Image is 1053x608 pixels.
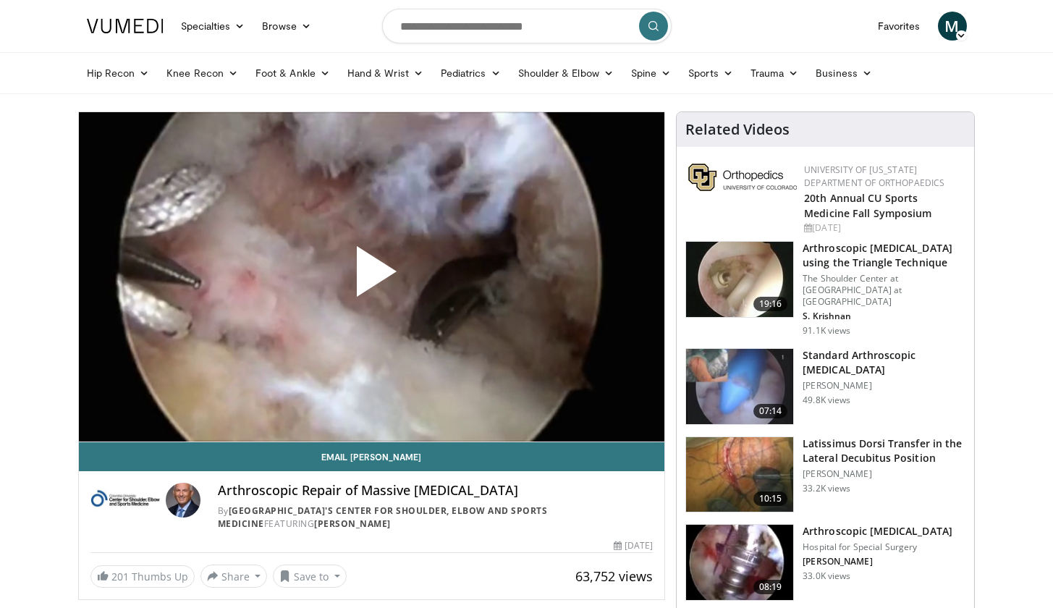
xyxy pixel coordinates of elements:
[218,504,654,531] div: By FEATURING
[803,483,850,494] p: 33.2K views
[803,273,965,308] p: The Shoulder Center at [GEOGRAPHIC_DATA] at [GEOGRAPHIC_DATA]
[111,570,129,583] span: 201
[803,436,965,465] h3: Latissimus Dorsi Transfer in the Lateral Decubitus Position
[90,483,160,518] img: Columbia University's Center for Shoulder, Elbow and Sports Medicine
[686,349,793,424] img: 38854_0000_3.png.150x105_q85_crop-smart_upscale.jpg
[90,565,195,588] a: 201 Thumbs Up
[339,59,432,88] a: Hand & Wrist
[686,525,793,600] img: 10051_3.png.150x105_q85_crop-smart_upscale.jpg
[938,12,967,41] a: M
[685,241,965,337] a: 19:16 Arthroscopic [MEDICAL_DATA] using the Triangle Technique The Shoulder Center at [GEOGRAPHIC...
[575,567,653,585] span: 63,752 views
[166,483,200,518] img: Avatar
[314,518,391,530] a: [PERSON_NAME]
[685,436,965,513] a: 10:15 Latissimus Dorsi Transfer in the Lateral Decubitus Position [PERSON_NAME] 33.2K views
[218,483,654,499] h4: Arthroscopic Repair of Massive [MEDICAL_DATA]
[803,380,965,392] p: [PERSON_NAME]
[803,348,965,377] h3: Standard Arthroscopic [MEDICAL_DATA]
[803,241,965,270] h3: Arthroscopic [MEDICAL_DATA] using the Triangle Technique
[753,297,788,311] span: 19:16
[685,524,965,601] a: 08:19 Arthroscopic [MEDICAL_DATA] Hospital for Special Surgery [PERSON_NAME] 33.0K views
[685,348,965,425] a: 07:14 Standard Arthroscopic [MEDICAL_DATA] [PERSON_NAME] 49.8K views
[432,59,509,88] a: Pediatrics
[79,112,665,442] video-js: Video Player
[753,491,788,506] span: 10:15
[78,59,158,88] a: Hip Recon
[241,206,502,348] button: Play Video
[172,12,254,41] a: Specialties
[804,164,944,189] a: University of [US_STATE] Department of Orthopaedics
[804,191,931,220] a: 20th Annual CU Sports Medicine Fall Symposium
[688,164,797,191] img: 355603a8-37da-49b6-856f-e00d7e9307d3.png.150x105_q85_autocrop_double_scale_upscale_version-0.2.png
[218,504,548,530] a: [GEOGRAPHIC_DATA]'s Center for Shoulder, Elbow and Sports Medicine
[614,539,653,552] div: [DATE]
[685,121,790,138] h4: Related Videos
[680,59,742,88] a: Sports
[87,19,164,33] img: VuMedi Logo
[753,580,788,594] span: 08:19
[79,442,665,471] a: Email [PERSON_NAME]
[803,394,850,406] p: 49.8K views
[803,468,965,480] p: [PERSON_NAME]
[803,541,952,553] p: Hospital for Special Surgery
[869,12,929,41] a: Favorites
[247,59,339,88] a: Foot & Ankle
[807,59,881,88] a: Business
[803,311,965,322] p: S. Krishnan
[622,59,680,88] a: Spine
[803,570,850,582] p: 33.0K views
[509,59,622,88] a: Shoulder & Elbow
[804,221,963,235] div: [DATE]
[742,59,808,88] a: Trauma
[753,404,788,418] span: 07:14
[686,437,793,512] img: 38501_0000_3.png.150x105_q85_crop-smart_upscale.jpg
[253,12,320,41] a: Browse
[200,565,268,588] button: Share
[273,565,347,588] button: Save to
[686,242,793,317] img: krish_3.png.150x105_q85_crop-smart_upscale.jpg
[803,325,850,337] p: 91.1K views
[803,524,952,539] h3: Arthroscopic [MEDICAL_DATA]
[158,59,247,88] a: Knee Recon
[382,9,672,43] input: Search topics, interventions
[803,556,952,567] p: [PERSON_NAME]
